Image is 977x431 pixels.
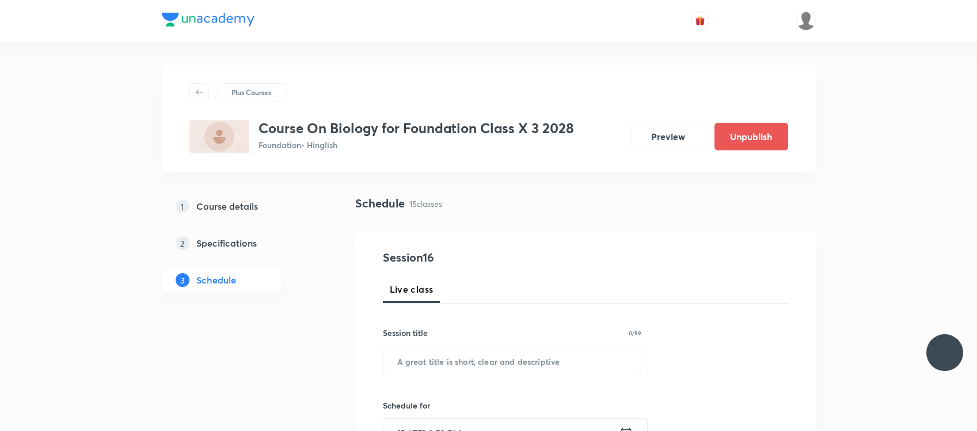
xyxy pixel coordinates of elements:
[196,273,236,287] h5: Schedule
[390,282,434,296] span: Live class
[162,195,318,218] a: 1Course details
[176,273,189,287] p: 3
[383,249,593,266] h4: Session 16
[162,13,254,29] a: Company Logo
[355,195,405,212] h4: Schedule
[162,232,318,255] a: 2Specifications
[196,199,258,213] h5: Course details
[695,16,705,26] img: avatar
[796,11,816,31] img: Dipti
[383,399,642,411] h6: Schedule for
[383,346,641,376] input: A great title is short, clear and descriptive
[714,123,788,150] button: Unpublish
[691,12,709,30] button: avatar
[258,120,574,137] h3: Course On Biology for Foundation Class X 3 2028
[231,87,271,97] p: Plus Courses
[632,123,705,150] button: Preview
[383,327,428,339] h6: Session title
[629,330,641,336] p: 0/99
[189,120,249,153] img: 86FB0C59-1264-4518-8C4F-52437CC9F6EB_plus.png
[196,236,257,250] h5: Specifications
[409,198,442,210] p: 15 classes
[938,346,952,360] img: ttu
[176,199,189,213] p: 1
[162,13,254,27] img: Company Logo
[176,236,189,250] p: 2
[258,139,574,151] p: Foundation • Hinglish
